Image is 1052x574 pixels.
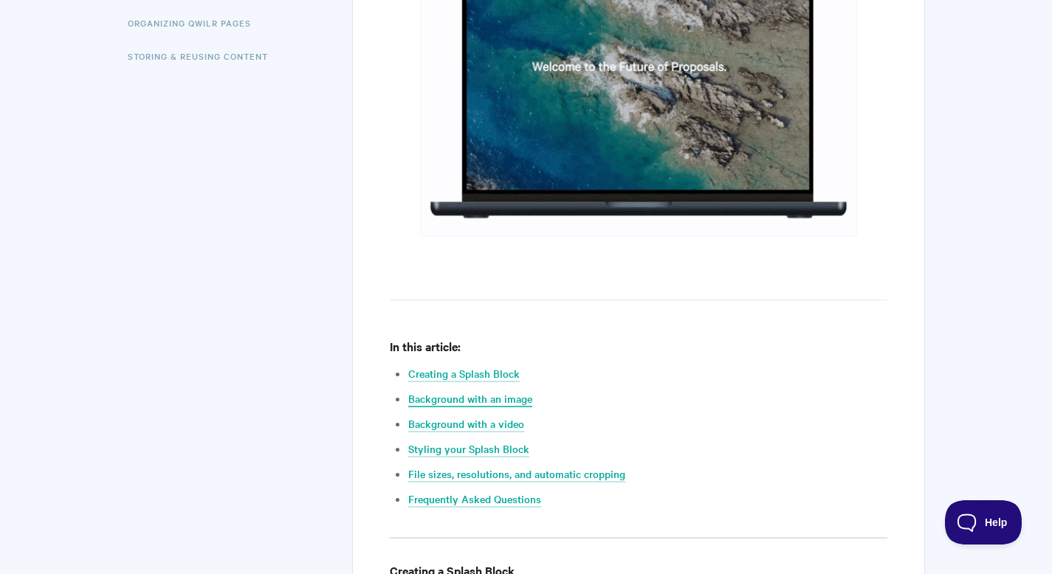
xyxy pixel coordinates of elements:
[128,8,262,38] a: Organizing Qwilr Pages
[408,391,532,407] a: Background with an image
[408,366,520,382] a: Creating a Splash Block
[408,491,541,508] a: Frequently Asked Questions
[945,500,1022,544] iframe: Toggle Customer Support
[128,41,279,71] a: Storing & Reusing Content
[408,441,529,457] a: Styling your Splash Block
[408,466,625,483] a: File sizes, resolutions, and automatic cropping
[390,337,887,356] h4: In this article:
[408,416,524,432] a: Background with a video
